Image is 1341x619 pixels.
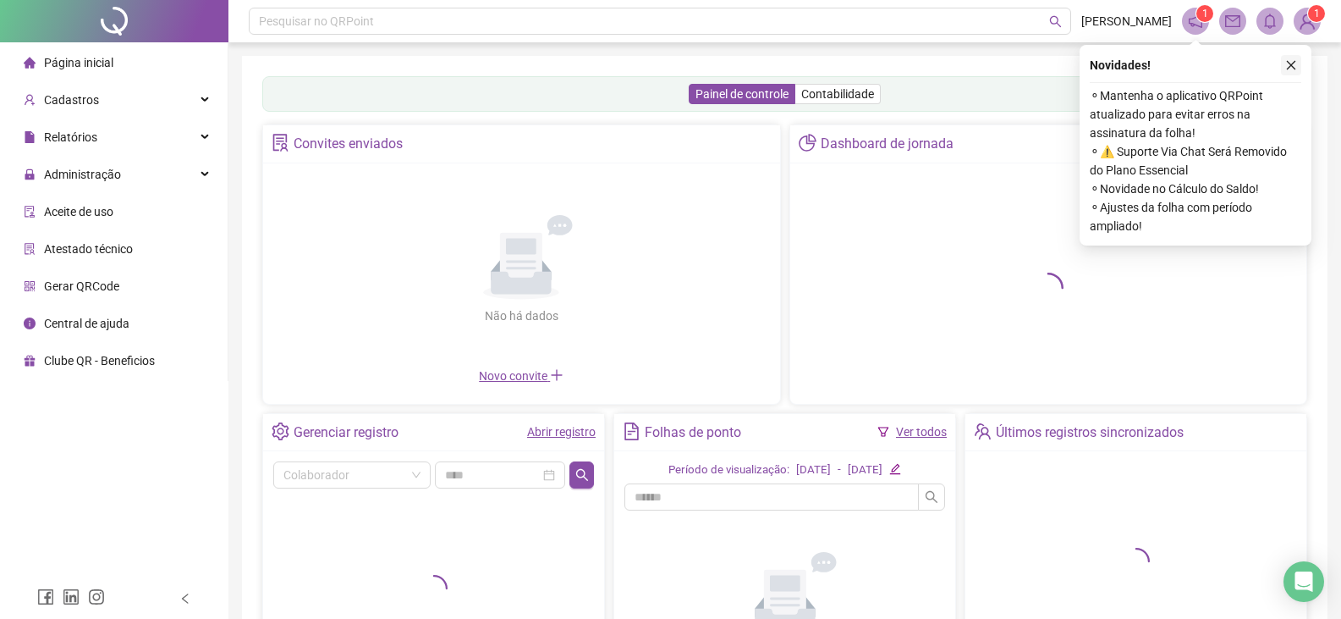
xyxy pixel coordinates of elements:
span: Administração [44,168,121,181]
a: Abrir registro [527,425,596,439]
span: 1 [1314,8,1320,19]
span: pie-chart [799,134,816,152]
span: loading [415,569,453,607]
span: left [179,593,191,605]
div: [DATE] [796,461,831,479]
div: Open Intercom Messenger [1283,561,1324,602]
span: Cadastros [44,93,99,107]
span: mail [1225,14,1240,29]
span: instagram [88,589,105,605]
span: gift [24,355,36,367]
span: Clube QR - Beneficios [44,354,155,368]
span: edit [889,463,900,474]
span: user-add [24,94,36,106]
span: Página inicial [44,56,113,69]
span: notification [1188,14,1203,29]
span: Painel de controle [695,87,789,101]
span: filter [877,426,889,438]
a: Ver todos [896,425,947,439]
div: Convites enviados [294,130,403,158]
div: Folhas de ponto [645,418,741,447]
div: Período de visualização: [668,461,789,479]
span: Aceite de uso [44,205,113,218]
span: qrcode [24,280,36,292]
span: Novo convite [479,369,563,383]
div: - [838,461,841,479]
span: facebook [37,589,54,605]
div: Dashboard de jornada [821,130,954,158]
span: Central de ajuda [44,317,129,330]
span: file-text [623,423,640,440]
span: [PERSON_NAME] [1081,12,1172,30]
span: Atestado técnico [44,242,133,256]
span: plus [550,368,563,382]
span: file [24,131,36,143]
span: ⚬ ⚠️ Suporte Via Chat Será Removido do Plano Essencial [1090,142,1301,180]
span: search [575,468,589,482]
span: search [1049,15,1062,28]
span: Gerar QRCode [44,279,119,293]
div: Não há dados [443,307,599,325]
span: setting [272,423,289,440]
div: [DATE] [848,461,882,479]
sup: Atualize o seu contato no menu Meus Dados [1308,5,1325,22]
span: close [1285,59,1297,71]
span: loading [1026,266,1069,309]
div: Últimos registros sincronizados [996,418,1184,447]
div: Gerenciar registro [294,418,398,447]
span: ⚬ Mantenha o aplicativo QRPoint atualizado para evitar erros na assinatura da folha! [1090,86,1301,142]
span: info-circle [24,318,36,329]
span: audit [24,206,36,218]
span: solution [24,243,36,255]
img: 90545 [1294,8,1320,34]
span: 1 [1202,8,1208,19]
span: ⚬ Ajustes da folha com período ampliado! [1090,198,1301,235]
span: search [925,490,938,504]
sup: 1 [1196,5,1213,22]
span: loading [1117,542,1155,580]
span: Novidades ! [1090,56,1151,75]
span: linkedin [63,589,80,605]
span: solution [272,134,289,152]
span: team [974,423,992,440]
span: ⚬ Novidade no Cálculo do Saldo! [1090,180,1301,198]
span: Contabilidade [801,87,874,101]
span: lock [24,169,36,180]
span: Relatórios [44,130,97,144]
span: bell [1262,14,1278,29]
span: home [24,57,36,69]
